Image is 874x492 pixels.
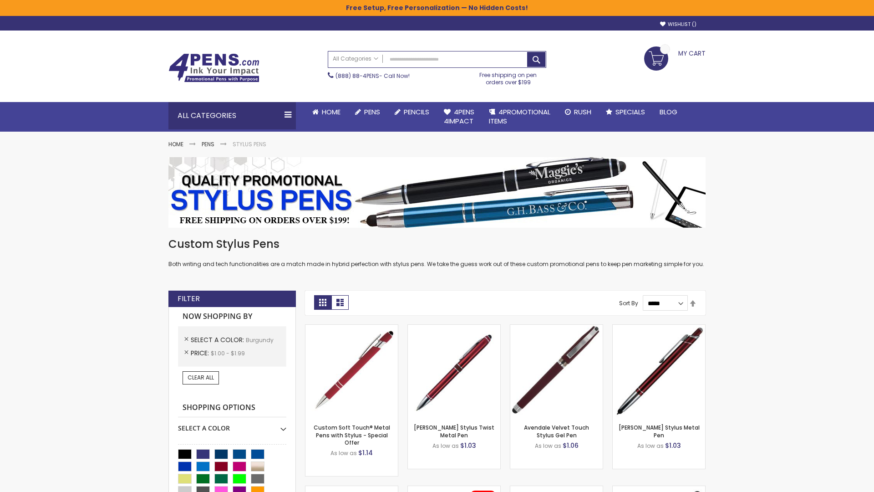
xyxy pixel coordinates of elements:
img: 4Pens Custom Pens and Promotional Products [168,53,259,82]
a: Pens [202,140,214,148]
a: Custom Soft Touch® Metal Pens with Stylus-Burgundy [305,324,398,332]
a: Pencils [387,102,437,122]
strong: Now Shopping by [178,307,286,326]
span: Burgundy [246,336,274,344]
span: $1.14 [358,448,373,457]
div: Select A Color [178,417,286,433]
span: As low as [330,449,357,457]
span: Pencils [404,107,429,117]
span: As low as [432,442,459,450]
div: Free shipping on pen orders over $199 [470,68,547,86]
span: Price [191,348,211,358]
a: Colter Stylus Twist Metal Pen-Burgundy [408,324,500,332]
a: Avendale Velvet Touch Stylus Gel Pen-Burgundy [510,324,603,332]
span: $1.06 [563,441,579,450]
strong: Shopping Options [178,398,286,418]
a: (888) 88-4PENS [335,72,379,80]
strong: Grid [314,295,331,310]
a: Home [305,102,348,122]
span: Clear All [188,374,214,381]
span: 4PROMOTIONAL ITEMS [489,107,550,126]
div: Both writing and tech functionalities are a match made in hybrid perfection with stylus pens. We ... [168,237,706,268]
a: Avendale Velvet Touch Stylus Gel Pen [524,424,589,439]
span: Pens [364,107,380,117]
a: Rush [558,102,599,122]
span: $1.03 [460,441,476,450]
img: Avendale Velvet Touch Stylus Gel Pen-Burgundy [510,325,603,417]
a: [PERSON_NAME] Stylus Twist Metal Pen [414,424,494,439]
span: As low as [637,442,664,450]
img: Colter Stylus Twist Metal Pen-Burgundy [408,325,500,417]
img: Stylus Pens [168,157,706,228]
span: All Categories [333,55,378,62]
a: 4PROMOTIONALITEMS [482,102,558,132]
span: As low as [535,442,561,450]
strong: Filter [178,294,200,304]
a: Clear All [183,371,219,384]
a: 4Pens4impact [437,102,482,132]
span: $1.03 [665,441,681,450]
img: Custom Soft Touch® Metal Pens with Stylus-Burgundy [305,325,398,417]
img: Olson Stylus Metal Pen-Burgundy [613,325,705,417]
a: All Categories [328,51,383,67]
a: Home [168,140,183,148]
a: Olson Stylus Metal Pen-Burgundy [613,324,705,332]
a: Blog [652,102,685,122]
h1: Custom Stylus Pens [168,237,706,251]
span: Specials [615,107,645,117]
span: $1.00 - $1.99 [211,349,245,357]
strong: Stylus Pens [233,140,266,148]
a: [PERSON_NAME] Stylus Metal Pen [619,424,700,439]
span: Select A Color [191,335,246,344]
a: Pens [348,102,387,122]
label: Sort By [619,299,638,307]
span: Rush [574,107,591,117]
span: Home [322,107,340,117]
span: Blog [660,107,677,117]
a: Wishlist [660,21,696,28]
span: 4Pens 4impact [444,107,474,126]
a: Specials [599,102,652,122]
a: Custom Soft Touch® Metal Pens with Stylus - Special Offer [314,424,390,446]
span: - Call Now! [335,72,410,80]
div: All Categories [168,102,296,129]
